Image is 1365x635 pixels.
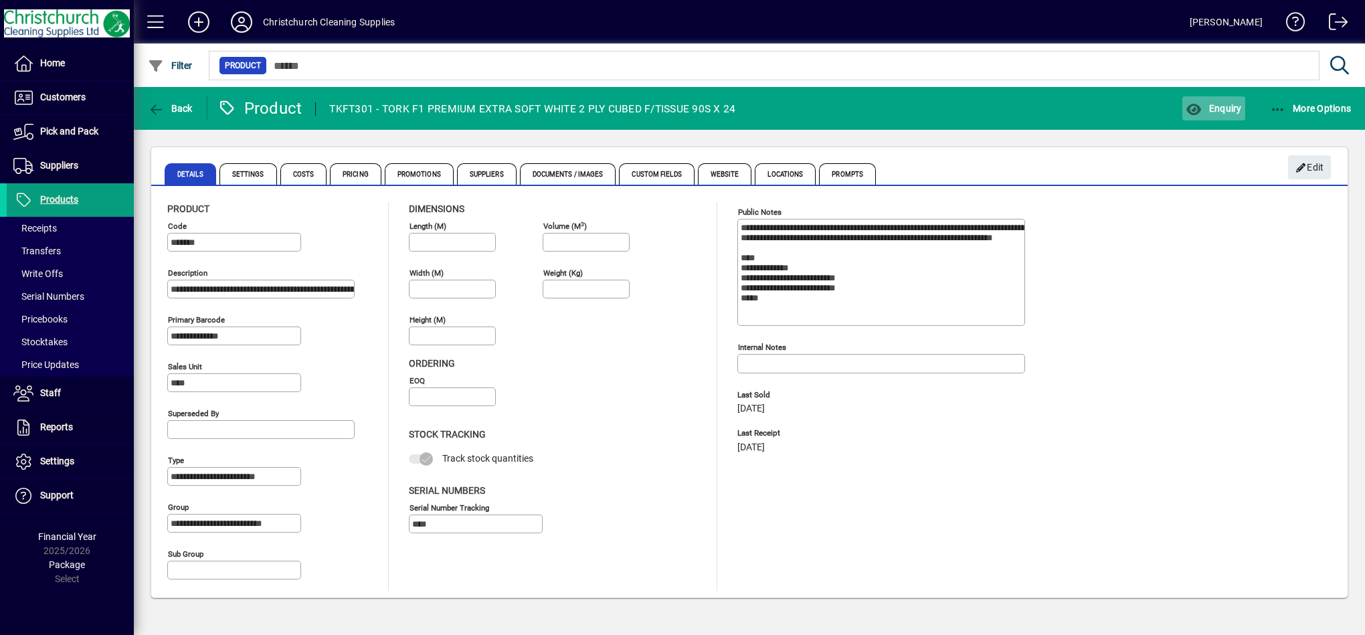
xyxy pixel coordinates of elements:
[737,403,765,414] span: [DATE]
[7,285,134,308] a: Serial Numbers
[168,315,225,325] mat-label: Primary barcode
[40,490,74,501] span: Support
[698,163,752,185] span: Website
[7,353,134,376] a: Price Updates
[1288,155,1331,179] button: Edit
[13,268,63,279] span: Write Offs
[145,54,196,78] button: Filter
[280,163,327,185] span: Costs
[409,376,425,385] mat-label: EOQ
[165,163,216,185] span: Details
[168,456,184,465] mat-label: Type
[1190,11,1263,33] div: [PERSON_NAME]
[40,194,78,205] span: Products
[13,359,79,370] span: Price Updates
[409,358,455,369] span: Ordering
[409,268,444,278] mat-label: Width (m)
[168,221,187,231] mat-label: Code
[168,362,202,371] mat-label: Sales unit
[225,59,261,72] span: Product
[457,163,517,185] span: Suppliers
[819,163,876,185] span: Prompts
[1319,3,1348,46] a: Logout
[13,223,57,234] span: Receipts
[385,163,454,185] span: Promotions
[738,343,786,352] mat-label: Internal Notes
[619,163,694,185] span: Custom Fields
[442,453,533,464] span: Track stock quantities
[145,96,196,120] button: Back
[520,163,616,185] span: Documents / Images
[409,203,464,214] span: Dimensions
[7,411,134,444] a: Reports
[737,442,765,453] span: [DATE]
[13,246,61,256] span: Transfers
[1270,103,1352,114] span: More Options
[409,221,446,231] mat-label: Length (m)
[7,479,134,513] a: Support
[329,98,735,120] div: TKFT301 - TORK F1 PREMIUM EXTRA SOFT WHITE 2 PLY CUBED F/TISSUE 90S X 24
[409,429,486,440] span: Stock Tracking
[7,377,134,410] a: Staff
[134,96,207,120] app-page-header-button: Back
[7,308,134,331] a: Pricebooks
[1186,103,1241,114] span: Enquiry
[148,60,193,71] span: Filter
[40,92,86,102] span: Customers
[168,409,219,418] mat-label: Superseded by
[7,47,134,80] a: Home
[7,445,134,478] a: Settings
[7,149,134,183] a: Suppliers
[13,337,68,347] span: Stocktakes
[219,163,277,185] span: Settings
[543,268,583,278] mat-label: Weight (Kg)
[409,485,485,496] span: Serial Numbers
[755,163,816,185] span: Locations
[1182,96,1245,120] button: Enquiry
[738,207,782,217] mat-label: Public Notes
[263,11,395,33] div: Christchurch Cleaning Supplies
[737,391,938,399] span: Last Sold
[581,220,584,227] sup: 3
[168,549,203,559] mat-label: Sub group
[409,315,446,325] mat-label: Height (m)
[49,559,85,570] span: Package
[7,81,134,114] a: Customers
[38,531,96,542] span: Financial Year
[148,103,193,114] span: Back
[40,387,61,398] span: Staff
[220,10,263,34] button: Profile
[7,240,134,262] a: Transfers
[168,268,207,278] mat-label: Description
[40,456,74,466] span: Settings
[543,221,587,231] mat-label: Volume (m )
[1276,3,1305,46] a: Knowledge Base
[1295,157,1324,179] span: Edit
[13,291,84,302] span: Serial Numbers
[13,314,68,325] span: Pricebooks
[737,429,938,438] span: Last Receipt
[40,160,78,171] span: Suppliers
[7,331,134,353] a: Stocktakes
[167,203,209,214] span: Product
[409,503,489,512] mat-label: Serial Number tracking
[40,422,73,432] span: Reports
[7,217,134,240] a: Receipts
[7,262,134,285] a: Write Offs
[40,126,98,137] span: Pick and Pack
[7,115,134,149] a: Pick and Pack
[1267,96,1355,120] button: More Options
[177,10,220,34] button: Add
[40,58,65,68] span: Home
[217,98,302,119] div: Product
[168,503,189,512] mat-label: Group
[330,163,381,185] span: Pricing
